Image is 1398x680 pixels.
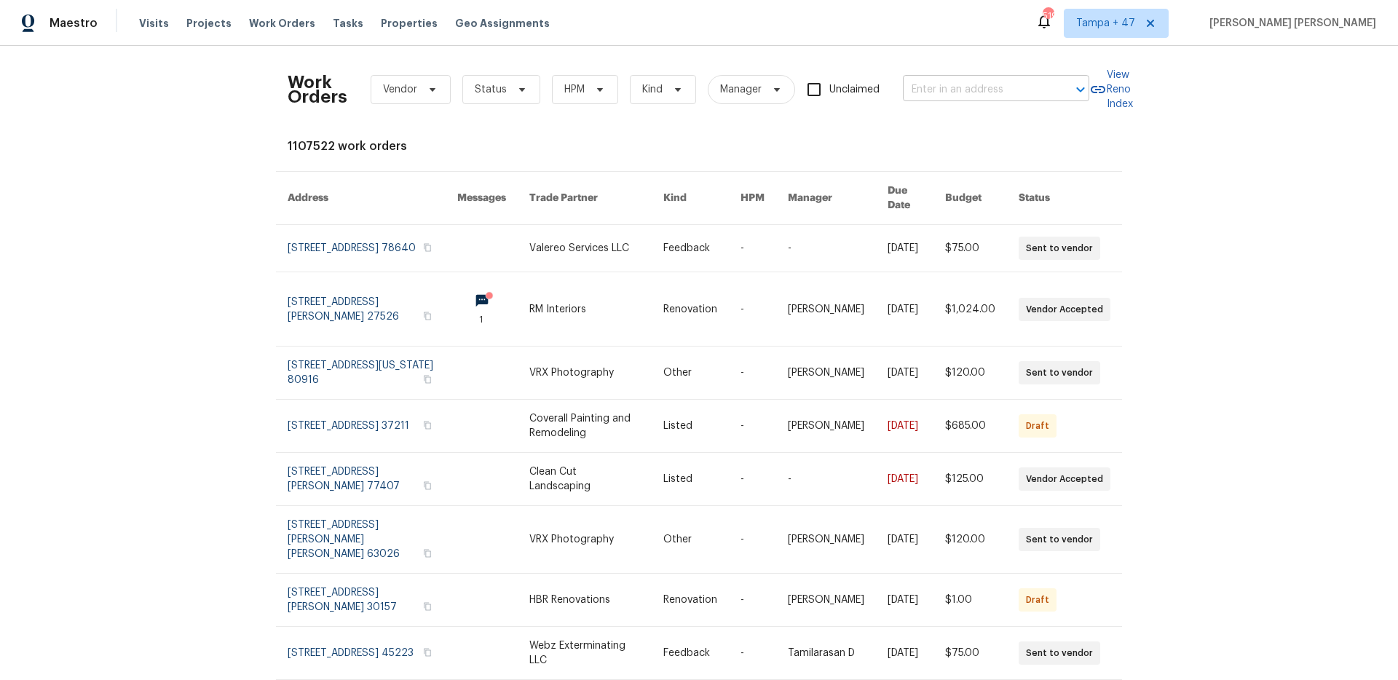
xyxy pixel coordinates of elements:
[421,241,434,254] button: Copy Address
[518,574,651,627] td: HBR Renovations
[475,82,507,97] span: Status
[729,453,776,506] td: -
[1007,172,1122,225] th: Status
[421,373,434,386] button: Copy Address
[518,506,651,574] td: VRX Photography
[776,453,876,506] td: -
[652,453,729,506] td: Listed
[729,347,776,400] td: -
[829,82,880,98] span: Unclaimed
[421,646,434,659] button: Copy Address
[421,600,434,613] button: Copy Address
[729,506,776,574] td: -
[652,627,729,680] td: Feedback
[50,16,98,31] span: Maestro
[1070,79,1091,100] button: Open
[776,347,876,400] td: [PERSON_NAME]
[288,75,347,104] h2: Work Orders
[729,574,776,627] td: -
[333,18,363,28] span: Tasks
[876,172,933,225] th: Due Date
[652,400,729,453] td: Listed
[249,16,315,31] span: Work Orders
[186,16,232,31] span: Projects
[564,82,585,97] span: HPM
[446,172,518,225] th: Messages
[1076,16,1135,31] span: Tampa + 47
[421,309,434,323] button: Copy Address
[518,347,651,400] td: VRX Photography
[1204,16,1376,31] span: [PERSON_NAME] [PERSON_NAME]
[776,172,876,225] th: Manager
[652,347,729,400] td: Other
[288,139,1110,154] div: 1107522 work orders
[421,419,434,432] button: Copy Address
[383,82,417,97] span: Vendor
[776,574,876,627] td: [PERSON_NAME]
[381,16,438,31] span: Properties
[518,172,651,225] th: Trade Partner
[1043,9,1053,23] div: 519
[652,506,729,574] td: Other
[139,16,169,31] span: Visits
[776,272,876,347] td: [PERSON_NAME]
[642,82,663,97] span: Kind
[729,400,776,453] td: -
[518,225,651,272] td: Valereo Services LLC
[421,479,434,492] button: Copy Address
[933,172,1007,225] th: Budget
[652,574,729,627] td: Renovation
[652,225,729,272] td: Feedback
[776,400,876,453] td: [PERSON_NAME]
[652,272,729,347] td: Renovation
[652,172,729,225] th: Kind
[776,506,876,574] td: [PERSON_NAME]
[729,272,776,347] td: -
[276,172,446,225] th: Address
[518,453,651,506] td: Clean Cut Landscaping
[903,79,1048,101] input: Enter in an address
[518,627,651,680] td: Webz Exterminating LLC
[455,16,550,31] span: Geo Assignments
[518,400,651,453] td: Coverall Painting and Remodeling
[421,547,434,560] button: Copy Address
[729,225,776,272] td: -
[518,272,651,347] td: RM Interiors
[776,225,876,272] td: -
[1089,68,1133,111] a: View Reno Index
[776,627,876,680] td: Tamilarasan D
[729,172,776,225] th: HPM
[729,627,776,680] td: -
[720,82,762,97] span: Manager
